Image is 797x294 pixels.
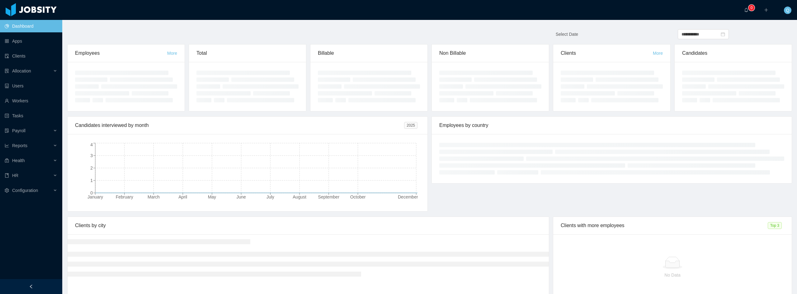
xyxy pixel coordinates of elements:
p: No Data [566,272,779,278]
span: Health [12,158,25,163]
span: Allocation [12,68,31,73]
div: Clients with more employees [561,217,768,234]
div: Total [196,44,299,62]
i: icon: calendar [721,32,725,36]
tspan: May [208,194,216,199]
a: icon: auditClients [5,50,57,62]
tspan: 4 [90,142,93,147]
tspan: 3 [90,153,93,158]
span: 2025 [404,122,417,129]
sup: 0 [748,5,755,11]
span: HR [12,173,18,178]
a: icon: robotUsers [5,80,57,92]
tspan: April [178,194,187,199]
a: icon: pie-chartDashboard [5,20,57,32]
tspan: June [236,194,246,199]
a: icon: appstoreApps [5,35,57,47]
span: Top 3 [768,222,782,229]
i: icon: bell [744,8,748,12]
a: More [167,51,177,56]
i: icon: book [5,173,9,178]
span: Configuration [12,188,38,193]
i: icon: solution [5,69,9,73]
span: Q [786,7,790,14]
tspan: December [398,194,418,199]
a: icon: profileTasks [5,110,57,122]
div: Employees [75,44,167,62]
span: Select Date [556,32,578,37]
tspan: 2 [90,166,93,170]
tspan: October [350,194,366,199]
div: Candidates [682,44,784,62]
tspan: 1 [90,178,93,183]
a: icon: userWorkers [5,95,57,107]
i: icon: medicine-box [5,158,9,163]
div: Clients by city [75,217,541,234]
div: Billable [318,44,420,62]
tspan: 0 [90,190,93,195]
i: icon: file-protect [5,128,9,133]
i: icon: line-chart [5,143,9,148]
div: Employees by country [439,117,784,134]
tspan: January [87,194,103,199]
tspan: February [116,194,133,199]
i: icon: plus [764,8,768,12]
tspan: September [318,194,340,199]
tspan: March [148,194,160,199]
span: Reports [12,143,27,148]
div: Candidates interviewed by month [75,117,404,134]
tspan: July [266,194,274,199]
i: icon: setting [5,188,9,193]
tspan: August [293,194,306,199]
div: Clients [561,44,653,62]
span: Payroll [12,128,26,133]
a: More [653,51,663,56]
div: Non Billable [439,44,541,62]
